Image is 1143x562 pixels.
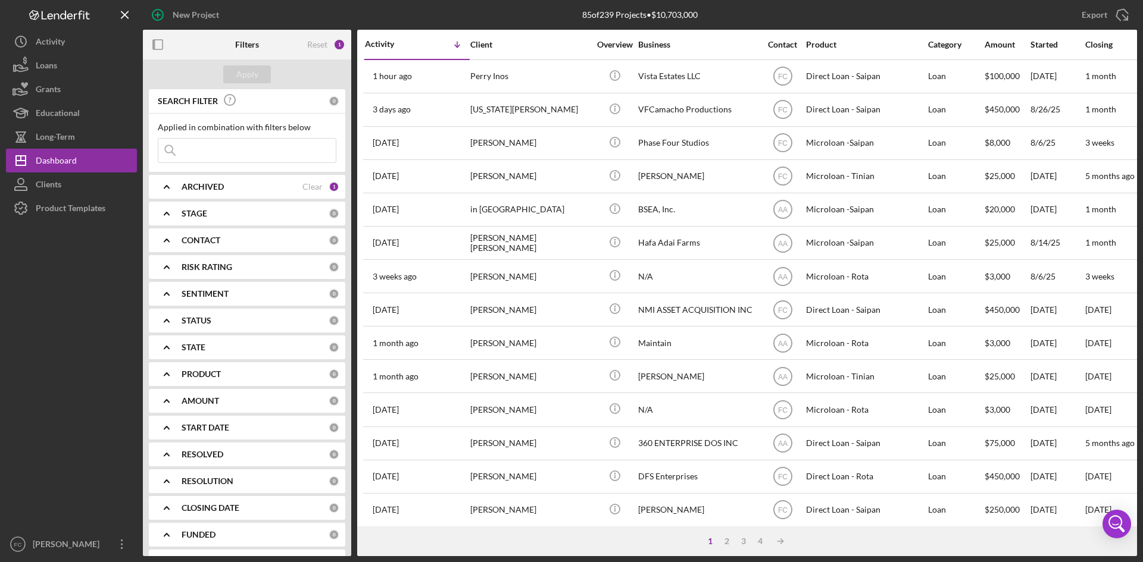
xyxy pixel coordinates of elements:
[777,439,787,448] text: AA
[806,260,925,292] div: Microloan - Rota
[928,61,983,92] div: Loan
[928,461,983,492] div: Loan
[470,394,589,425] div: [PERSON_NAME]
[365,39,417,49] div: Activity
[985,94,1029,125] div: $450,000
[985,61,1029,92] div: $100,000
[806,161,925,192] div: Microloan - Tinian
[36,54,57,80] div: Loans
[928,394,983,425] div: Loan
[1103,510,1131,538] div: Open Intercom Messenger
[182,289,229,299] b: SENTIMENT
[307,40,327,49] div: Reset
[373,105,411,114] time: 2025-08-26 06:52
[778,73,788,81] text: FC
[329,529,339,540] div: 0
[1030,227,1084,259] div: 8/14/25
[329,262,339,272] div: 0
[329,181,339,192] div: 1
[329,315,339,326] div: 0
[702,536,719,546] div: 1
[777,206,787,214] text: AA
[470,127,589,159] div: [PERSON_NAME]
[778,406,788,415] text: FC
[985,127,1029,159] div: $8,000
[985,40,1029,49] div: Amount
[1070,3,1137,27] button: Export
[1085,71,1116,81] time: 1 month
[1085,137,1114,147] time: 3 weeks
[158,96,218,106] b: SEARCH FILTER
[928,227,983,259] div: Loan
[638,227,757,259] div: Hafa Adai Farms
[778,106,788,114] text: FC
[638,40,757,49] div: Business
[329,96,339,106] div: 0
[806,394,925,425] div: Microloan - Rota
[1085,404,1111,415] time: [DATE]
[1030,260,1084,292] div: 8/6/25
[1030,394,1084,425] div: [DATE]
[373,171,399,181] time: 2025-08-19 03:54
[36,30,65,56] div: Activity
[223,65,271,83] button: Apply
[373,338,419,348] time: 2025-07-25 02:15
[470,40,589,49] div: Client
[806,494,925,526] div: Direct Loan - Saipan
[470,227,589,259] div: [PERSON_NAME] [PERSON_NAME]
[182,476,233,486] b: RESOLUTION
[6,125,137,149] button: Long-Term
[182,530,216,539] b: FUNDED
[1085,504,1111,514] time: [DATE]
[373,438,399,448] time: 2025-07-04 07:50
[638,294,757,325] div: NMI ASSET ACQUISITION INC
[235,40,259,49] b: Filters
[373,71,412,81] time: 2025-08-29 00:55
[985,260,1029,292] div: $3,000
[36,101,80,128] div: Educational
[1085,171,1135,181] time: 5 months ago
[1030,461,1084,492] div: [DATE]
[985,327,1029,359] div: $3,000
[806,61,925,92] div: Direct Loan - Saipan
[806,227,925,259] div: Microloan -Saipan
[329,208,339,219] div: 0
[329,476,339,486] div: 0
[6,30,137,54] button: Activity
[928,360,983,392] div: Loan
[6,172,137,196] button: Clients
[928,327,983,359] div: Loan
[1085,438,1135,448] time: 5 months ago
[14,541,22,548] text: FC
[1085,471,1111,481] time: [DATE]
[1085,237,1116,247] time: 1 month
[302,182,323,191] div: Clear
[470,260,589,292] div: [PERSON_NAME]
[36,77,61,104] div: Grants
[1030,428,1084,459] div: [DATE]
[6,77,137,101] a: Grants
[1030,40,1084,49] div: Started
[778,172,788,181] text: FC
[6,54,137,77] button: Loans
[928,94,983,125] div: Loan
[806,94,925,125] div: Direct Loan - Saipan
[1030,194,1084,225] div: [DATE]
[373,405,399,415] time: 2025-07-08 03:09
[735,536,752,546] div: 3
[182,450,223,459] b: RESOLVED
[778,306,788,314] text: FC
[1030,360,1084,392] div: [DATE]
[1030,327,1084,359] div: [DATE]
[182,396,219,406] b: AMOUNT
[6,196,137,220] button: Product Templates
[373,238,399,247] time: 2025-08-14 05:40
[752,536,769,546] div: 4
[778,473,788,481] text: FC
[470,360,589,392] div: [PERSON_NAME]
[182,182,224,191] b: ARCHIVED
[985,227,1029,259] div: $25,000
[1085,271,1114,281] time: 3 weeks
[182,369,221,379] b: PRODUCT
[329,395,339,406] div: 0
